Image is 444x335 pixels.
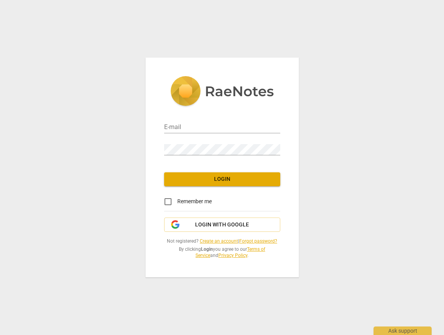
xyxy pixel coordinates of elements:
[177,197,212,206] span: Remember me
[374,326,432,335] div: Ask support
[195,221,249,229] span: Login with Google
[170,175,274,183] span: Login
[239,238,277,244] a: Forgot password?
[164,238,280,245] span: Not registered? |
[170,76,274,108] img: 5ac2273c67554f335776073100b6d88f.svg
[218,253,247,258] a: Privacy Policy
[200,238,238,244] a: Create an account
[164,218,280,232] button: Login with Google
[164,172,280,186] button: Login
[201,247,213,252] b: Login
[164,246,280,259] span: By clicking you agree to our and .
